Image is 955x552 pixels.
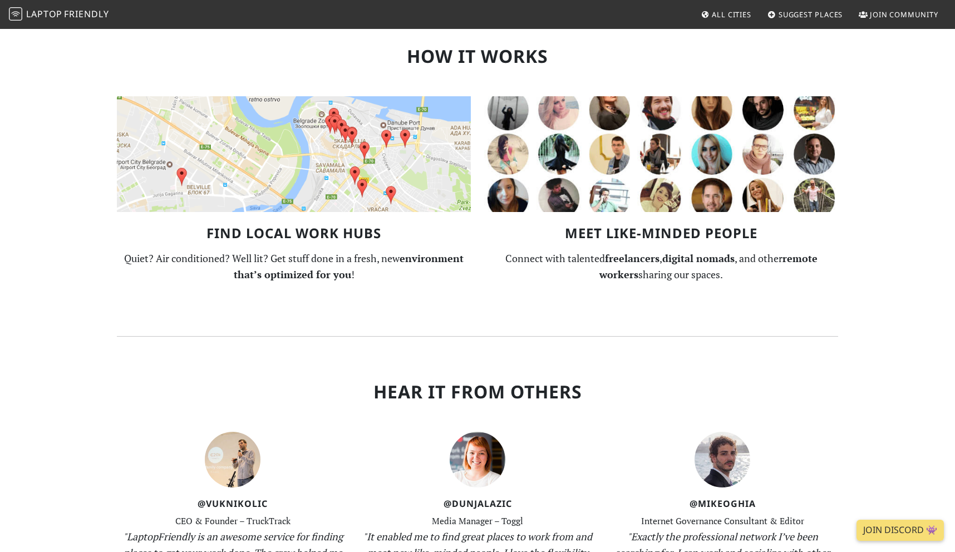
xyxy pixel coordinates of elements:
a: Join Community [854,4,943,24]
span: Suggest Places [779,9,843,19]
p: Quiet? Air conditioned? Well lit? Get stuff done in a fresh, new ! [117,250,471,283]
h4: @DunjaLazic [362,499,593,509]
a: All Cities [696,4,756,24]
span: All Cities [712,9,751,19]
strong: freelancers [605,252,659,265]
h3: Meet Like-Minded People [484,225,838,241]
h2: How it Works [117,46,838,67]
img: LaptopFriendly [9,7,22,21]
a: LaptopFriendly LaptopFriendly [9,5,109,24]
h4: @MikeOghia [607,499,838,509]
span: Laptop [26,8,62,20]
small: Media Manager – Toggl [432,515,523,527]
p: Connect with talented , , and other sharing our spaces. [484,250,838,283]
small: CEO & Founder – TruckTrack [175,515,291,527]
strong: remote workers [599,252,818,281]
img: Map of Work-Friendly Locations [117,96,471,212]
span: Join Community [870,9,938,19]
img: LaptopFriendly Community [484,96,838,212]
h2: Hear It From Others [117,381,838,402]
img: dunja-lazic-7e3f7dbf9bae496705a2cb1d0ad4506ae95adf44ba71bc6bf96fce6bb2209530.jpg [450,432,505,487]
span: Friendly [64,8,109,20]
a: Suggest Places [763,4,848,24]
h3: Find Local Work Hubs [117,225,471,241]
img: vuk-nikolic-069e55947349021af2d479c15570516ff0841d81a22ee9013225a9fbfb17053d.jpg [205,432,260,487]
img: mike-oghia-399ba081a07d163c9c5512fe0acc6cb95335c0f04cd2fe9eaa138443c185c3a9.jpg [695,432,750,487]
h4: @VukNikolic [117,499,348,509]
strong: digital nomads [662,252,735,265]
small: Internet Governance Consultant & Editor [641,515,804,527]
strong: environment that’s optimized for you [234,252,464,281]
